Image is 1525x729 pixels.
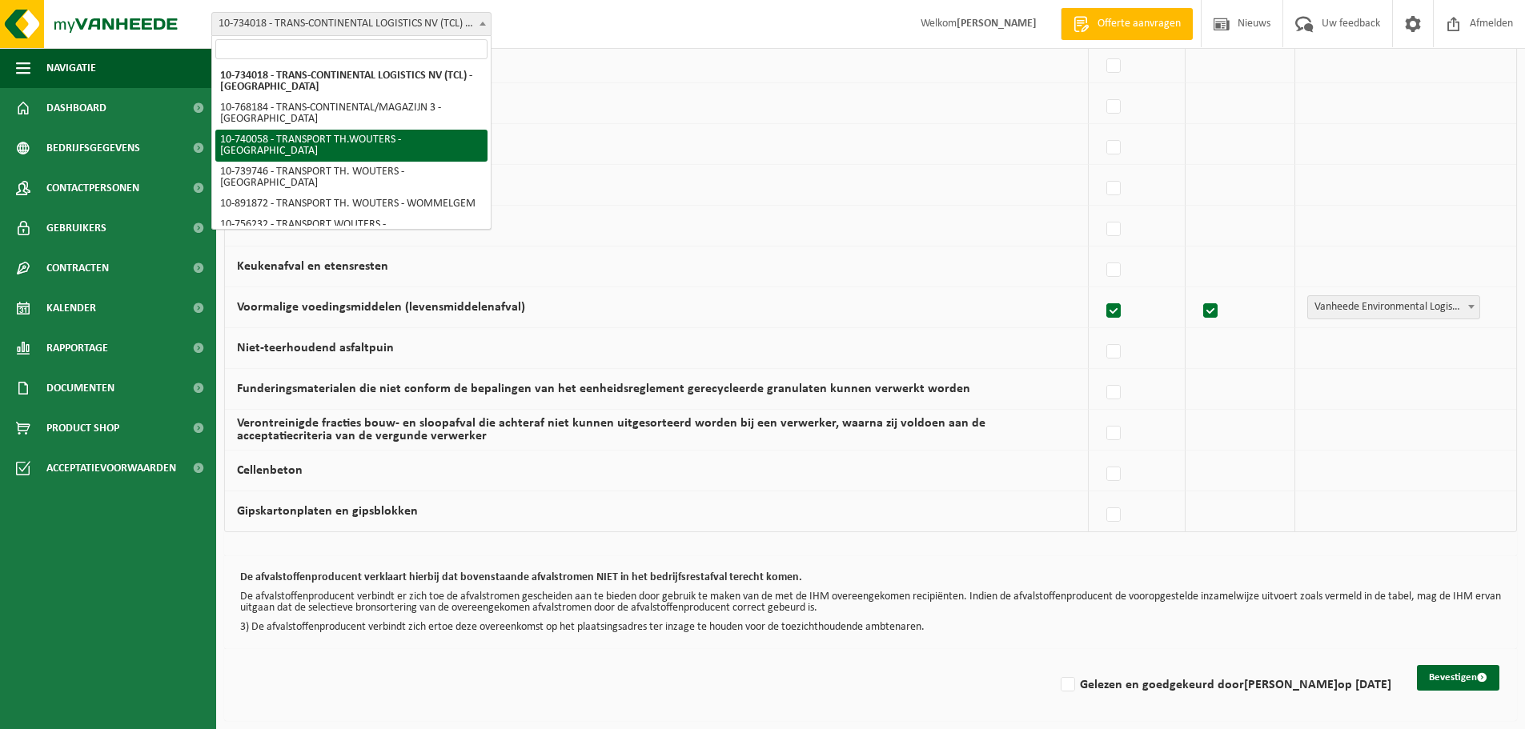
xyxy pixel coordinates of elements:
[237,301,525,314] label: Voormalige voedingsmiddelen (levensmiddelenafval)
[240,591,1501,614] p: De afvalstoffenproducent verbindt er zich toe de afvalstromen gescheiden aan te bieden door gebru...
[215,194,488,214] li: 10-891872 - TRANSPORT TH. WOUTERS - WOMMELGEM
[1094,16,1185,32] span: Offerte aanvragen
[240,622,1501,633] p: 3) De afvalstoffenproducent verbindt zich ertoe deze overeenkomst op het plaatsingsadres ter inza...
[1244,679,1338,691] strong: [PERSON_NAME]
[237,260,388,273] label: Keukenafval en etensresten
[46,288,96,328] span: Kalender
[1307,295,1480,319] span: Vanheede Environmental Logistics
[46,168,139,208] span: Contactpersonen
[240,571,802,583] b: De afvalstoffenproducent verklaart hierbij dat bovenstaande afvalstromen NIET in het bedrijfsrest...
[46,448,176,488] span: Acceptatievoorwaarden
[46,88,106,128] span: Dashboard
[46,248,109,288] span: Contracten
[46,128,140,168] span: Bedrijfsgegevens
[1308,296,1479,318] span: Vanheede Environmental Logistics
[237,342,394,354] label: Niet-teerhoudend asfaltpuin
[46,408,119,448] span: Product Shop
[46,208,106,248] span: Gebruikers
[1057,673,1391,697] label: Gelezen en goedgekeurd door op [DATE]
[212,13,491,35] span: 10-734018 - TRANS-CONTINENTAL LOGISTICS NV (TCL) - ANTWERPEN
[237,417,985,443] label: Verontreinigde fracties bouw- en sloopafval die achteraf niet kunnen uitgesorteerd worden bij een...
[46,48,96,88] span: Navigatie
[1061,8,1193,40] a: Offerte aanvragen
[1417,665,1499,691] button: Bevestigen
[46,328,108,368] span: Rapportage
[211,12,492,36] span: 10-734018 - TRANS-CONTINENTAL LOGISTICS NV (TCL) - ANTWERPEN
[215,162,488,194] li: 10-739746 - TRANSPORT TH. WOUTERS - [GEOGRAPHIC_DATA]
[957,18,1037,30] strong: [PERSON_NAME]
[46,368,114,408] span: Documenten
[237,505,418,518] label: Gipskartonplaten en gipsblokken
[215,214,488,246] li: 10-756232 - TRANSPORT WOUTERS - [GEOGRAPHIC_DATA]
[215,130,488,162] li: 10-740058 - TRANSPORT TH.WOUTERS - [GEOGRAPHIC_DATA]
[237,464,303,477] label: Cellenbeton
[237,383,970,395] label: Funderingsmaterialen die niet conform de bepalingen van het eenheidsreglement gerecycleerde granu...
[215,66,488,98] li: 10-734018 - TRANS-CONTINENTAL LOGISTICS NV (TCL) - [GEOGRAPHIC_DATA]
[215,98,488,130] li: 10-768184 - TRANS-CONTINENTAL/MAGAZIJN 3 - [GEOGRAPHIC_DATA]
